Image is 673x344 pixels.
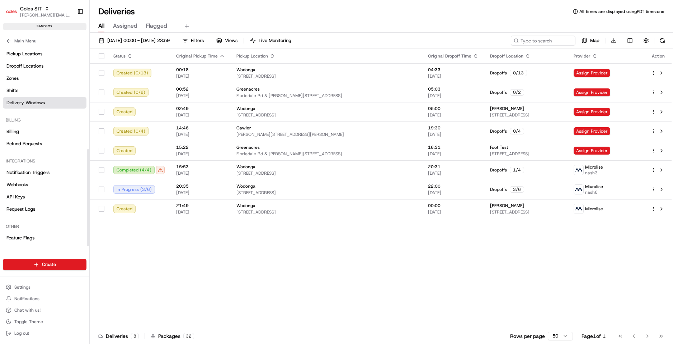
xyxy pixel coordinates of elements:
[236,86,260,92] span: Greenacres
[3,191,86,203] a: API Keys
[3,114,86,126] div: Billing
[428,164,479,170] span: 20:31
[510,128,524,134] div: 0 / 4
[146,22,167,30] span: Flagged
[582,332,606,340] div: Page 1 of 1
[98,22,104,30] span: All
[4,138,58,151] a: 📗Knowledge Base
[247,36,295,46] button: Live Monitoring
[7,93,48,99] div: Past conversations
[6,87,18,94] span: Shifts
[3,167,86,178] a: Notification Triggers
[490,151,562,157] span: [STREET_ADDRESS]
[6,100,45,106] span: Delivery Windows
[428,183,479,189] span: 22:00
[6,63,43,69] span: Dropoff Locations
[14,38,36,44] span: Main Menu
[428,203,479,208] span: 00:00
[20,12,71,18] span: [PERSON_NAME][EMAIL_ADDRESS][DOMAIN_NAME]
[7,142,13,147] div: 📗
[6,194,25,200] span: API Keys
[176,93,225,98] span: [DATE]
[22,111,58,117] span: [PERSON_NAME]
[176,132,225,137] span: [DATE]
[3,328,86,338] button: Log out
[3,305,86,315] button: Chat with us!
[585,206,603,212] span: Microlise
[585,170,603,176] span: nash3
[574,53,590,59] span: Provider
[3,221,86,232] div: Other
[3,179,86,191] a: Webhooks
[651,53,666,59] div: Action
[3,126,86,137] a: Billing
[183,333,194,339] div: 32
[7,68,20,81] img: 1736555255976-a54dd68f-1ca7-489b-9aae-adbdc363a1c4
[42,261,56,268] span: Create
[3,282,86,292] button: Settings
[58,138,118,151] a: 💻API Documentation
[6,75,19,82] span: Zones
[176,73,225,79] span: [DATE]
[428,145,479,150] span: 16:31
[71,159,87,164] span: Pylon
[428,73,479,79] span: [DATE]
[236,190,416,196] span: [STREET_ADDRESS]
[510,186,524,193] div: 3 / 6
[176,209,225,215] span: [DATE]
[236,145,260,150] span: Greenacres
[15,68,28,81] img: 2790269178180_0ac78f153ef27d6c0503_72.jpg
[176,170,225,176] span: [DATE]
[490,106,524,111] span: [PERSON_NAME]
[176,145,225,150] span: 15:22
[428,170,479,176] span: [DATE]
[176,190,225,196] span: [DATE]
[213,36,241,46] button: Views
[236,209,416,215] span: [STREET_ADDRESS]
[113,22,137,30] span: Assigned
[176,53,218,59] span: Original Pickup Time
[585,189,603,195] span: nash6
[32,68,118,75] div: Start new chat
[428,151,479,157] span: [DATE]
[490,112,562,118] span: [STREET_ADDRESS]
[7,7,22,21] img: Nash
[3,138,86,150] a: Refund Requests
[236,125,251,131] span: Gawler
[236,67,255,73] span: Wodonga
[490,209,562,215] span: [STREET_ADDRESS]
[510,89,524,96] div: 0 / 2
[3,73,86,84] a: Zones
[3,232,86,244] a: Feature Flags
[490,187,507,192] span: Dropoffs
[176,151,225,157] span: [DATE]
[176,203,225,208] span: 21:49
[3,203,86,215] a: Request Logs
[122,70,131,79] button: Start new chat
[574,165,583,175] img: microlise_logo.jpeg
[60,111,62,117] span: •
[111,92,131,100] button: See all
[191,37,204,44] span: Filters
[510,167,524,173] div: 1 / 4
[574,185,583,194] img: microlise_logo.jpeg
[7,104,19,116] img: Ben Goodger
[428,53,471,59] span: Original Dropoff Time
[236,170,416,176] span: [STREET_ADDRESS]
[236,106,255,111] span: Wodonga
[225,37,237,44] span: Views
[236,203,255,208] span: Wodonga
[14,296,39,302] span: Notifications
[3,36,86,46] button: Main Menu
[63,111,78,117] span: [DATE]
[32,75,99,81] div: We're available if you need us!
[151,332,194,340] div: Packages
[14,284,30,290] span: Settings
[3,3,74,20] button: Coles SITColes SIT[PERSON_NAME][EMAIL_ADDRESS][DOMAIN_NAME]
[176,86,225,92] span: 00:52
[428,67,479,73] span: 04:33
[490,70,507,76] span: Dropoffs
[574,88,610,96] span: Assign Provider
[68,141,115,148] span: API Documentation
[259,37,291,44] span: Live Monitoring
